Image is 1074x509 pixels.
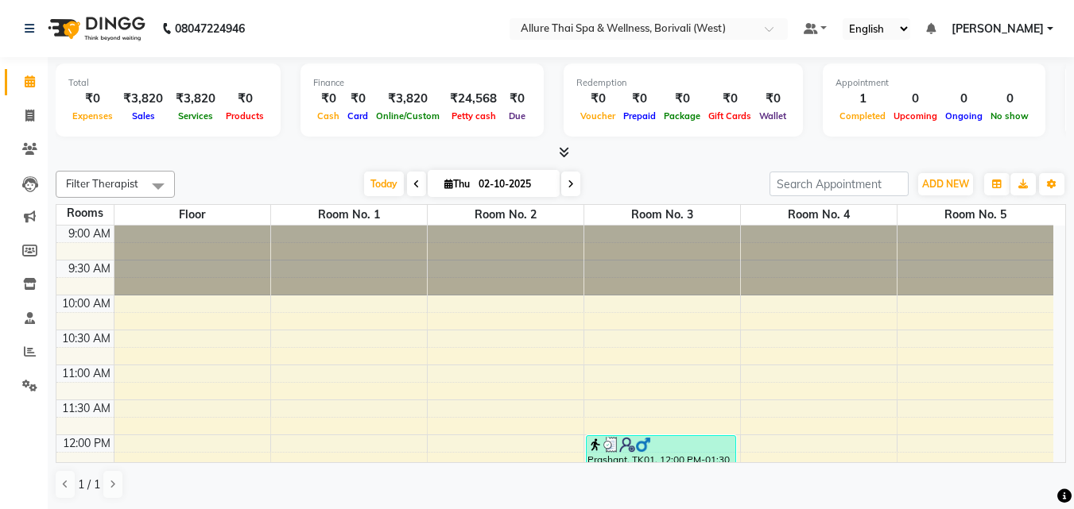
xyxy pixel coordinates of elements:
[704,110,755,121] span: Gift Cards
[174,110,217,121] span: Services
[584,205,740,225] span: Room No. 3
[313,110,343,121] span: Cash
[59,365,114,382] div: 11:00 AM
[503,90,531,108] div: ₹0
[313,90,343,108] div: ₹0
[952,21,1044,37] span: [PERSON_NAME]
[117,90,169,108] div: ₹3,820
[755,90,790,108] div: ₹0
[343,110,372,121] span: Card
[922,178,969,190] span: ADD NEW
[941,110,987,121] span: Ongoing
[68,90,117,108] div: ₹0
[59,330,114,347] div: 10:30 AM
[890,110,941,121] span: Upcoming
[660,90,704,108] div: ₹0
[448,110,500,121] span: Petty cash
[704,90,755,108] div: ₹0
[59,295,114,312] div: 10:00 AM
[941,90,987,108] div: 0
[987,110,1033,121] span: No show
[169,90,222,108] div: ₹3,820
[770,172,909,196] input: Search Appointment
[128,110,159,121] span: Sales
[66,177,138,190] span: Filter Therapist
[660,110,704,121] span: Package
[918,173,973,195] button: ADD NEW
[440,178,474,190] span: Thu
[619,90,660,108] div: ₹0
[474,172,553,196] input: 2025-10-02
[222,110,268,121] span: Products
[372,90,444,108] div: ₹3,820
[364,172,404,196] span: Today
[114,205,270,225] span: Floor
[836,110,890,121] span: Completed
[576,76,790,90] div: Redemption
[755,110,790,121] span: Wallet
[987,90,1033,108] div: 0
[222,90,268,108] div: ₹0
[444,90,503,108] div: ₹24,568
[372,110,444,121] span: Online/Custom
[890,90,941,108] div: 0
[313,76,531,90] div: Finance
[271,205,427,225] span: Room No. 1
[619,110,660,121] span: Prepaid
[898,205,1054,225] span: Room No. 5
[343,90,372,108] div: ₹0
[68,110,117,121] span: Expenses
[175,6,245,51] b: 08047224946
[78,476,100,493] span: 1 / 1
[576,90,619,108] div: ₹0
[65,226,114,242] div: 9:00 AM
[65,260,114,277] div: 9:30 AM
[68,76,268,90] div: Total
[41,6,149,51] img: logo
[836,90,890,108] div: 1
[836,76,1033,90] div: Appointment
[59,400,114,417] div: 11:30 AM
[60,435,114,452] div: 12:00 PM
[741,205,897,225] span: Room No. 4
[428,205,584,225] span: Room No. 2
[505,110,529,121] span: Due
[56,205,114,222] div: Rooms
[576,110,619,121] span: Voucher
